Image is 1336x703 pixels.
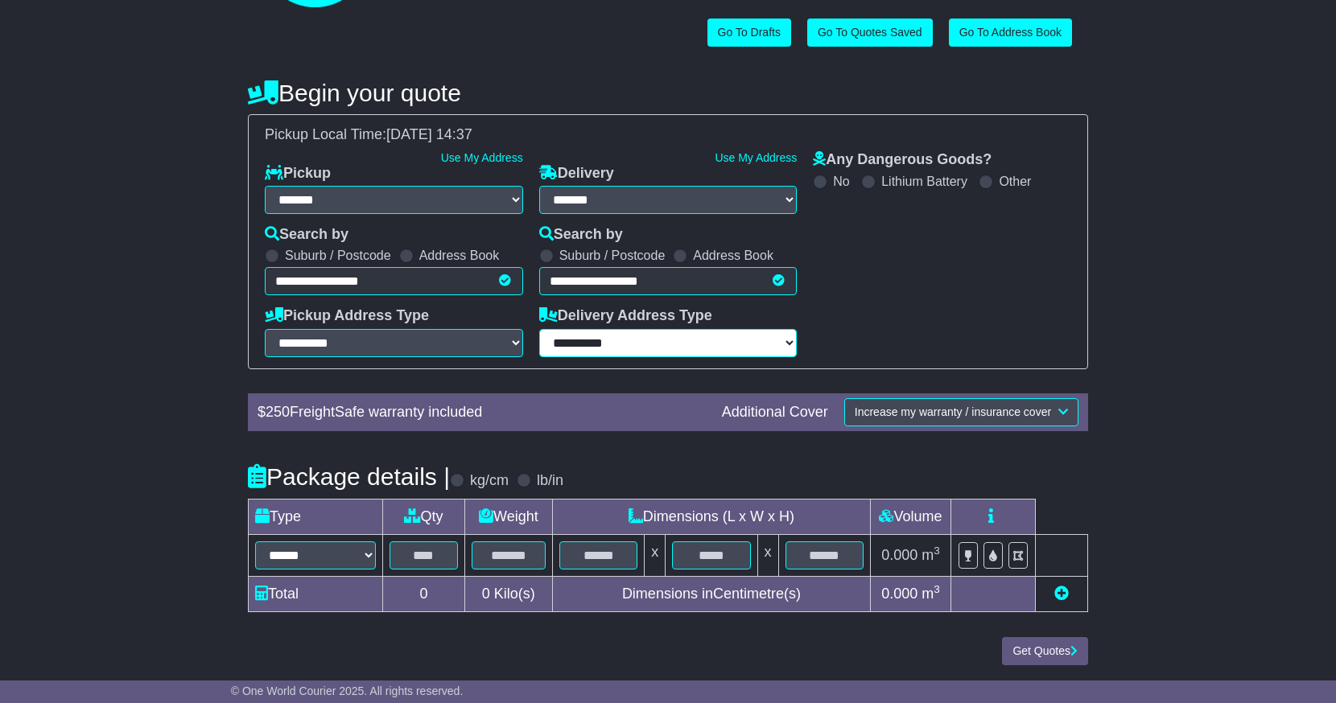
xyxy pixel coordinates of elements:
a: Use My Address [441,151,523,164]
sup: 3 [934,583,940,595]
span: 0.000 [881,586,917,602]
label: Pickup Address Type [265,307,429,325]
td: Total [249,576,383,611]
td: Dimensions (L x W x H) [552,499,870,534]
span: 250 [266,404,290,420]
span: Increase my warranty / insurance cover [855,405,1051,418]
div: Additional Cover [714,404,836,421]
label: Suburb / Postcode [559,248,666,263]
label: Lithium Battery [881,174,967,189]
td: x [757,534,778,576]
button: Increase my warranty / insurance cover [844,398,1078,426]
a: Go To Quotes Saved [807,18,933,47]
label: lb/in [537,472,563,490]
label: Other [999,174,1031,189]
td: Kilo(s) [464,576,552,611]
td: x [645,534,666,576]
td: Type [249,499,383,534]
span: © One World Courier 2025. All rights reserved. [231,684,464,697]
label: No [833,174,849,189]
span: [DATE] 14:37 [386,126,472,142]
td: Volume [870,499,950,534]
span: m [922,547,940,563]
a: Use My Address [715,151,797,164]
a: Go To Drafts [707,18,791,47]
td: Dimensions in Centimetre(s) [552,576,870,611]
td: Qty [383,499,465,534]
td: 0 [383,576,465,611]
label: Any Dangerous Goods? [813,151,992,169]
a: Add new item [1054,586,1069,602]
button: Get Quotes [1002,637,1088,665]
div: Pickup Local Time: [257,126,1079,144]
label: Suburb / Postcode [285,248,391,263]
label: Search by [265,226,348,244]
label: kg/cm [470,472,509,490]
a: Go To Address Book [949,18,1072,47]
span: m [922,586,940,602]
h4: Package details | [248,463,450,490]
div: $ FreightSafe warranty included [249,404,714,421]
label: Pickup [265,165,331,183]
label: Delivery [539,165,614,183]
td: Weight [464,499,552,534]
sup: 3 [934,545,940,557]
label: Address Book [419,248,500,263]
label: Address Book [693,248,773,263]
h4: Begin your quote [248,80,1088,106]
span: 0 [482,586,490,602]
label: Delivery Address Type [539,307,712,325]
span: 0.000 [881,547,917,563]
label: Search by [539,226,623,244]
